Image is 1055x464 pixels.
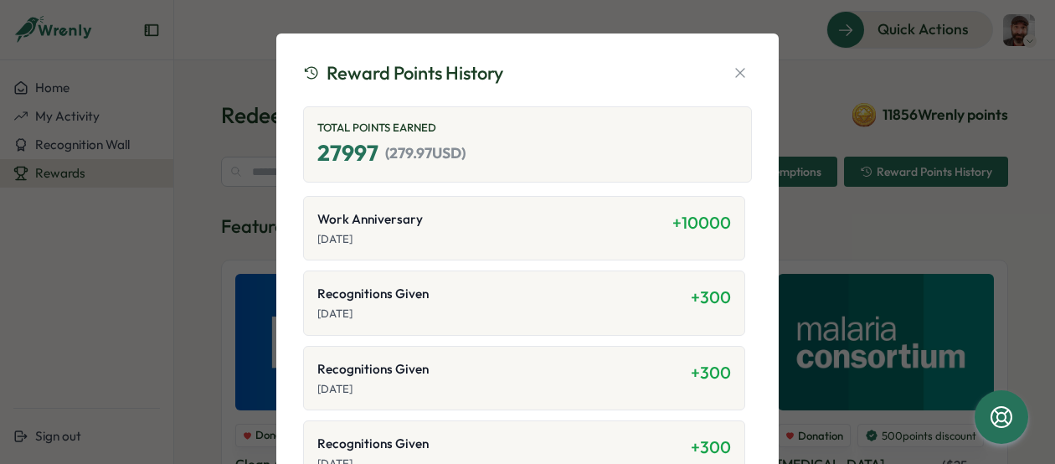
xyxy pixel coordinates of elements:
span: Recognitions Given [317,435,429,453]
p: [DATE] [317,307,691,322]
span: + 10000 [672,212,731,233]
p: 27997 [317,138,738,168]
p: [DATE] [317,382,691,397]
p: [DATE] [317,232,672,247]
span: Recognitions Given [317,360,429,379]
span: + 300 [691,362,731,383]
p: Total Points Earned [317,121,738,136]
span: ( 279.97 USD) [385,142,466,164]
span: Work Anniversary [317,210,423,229]
div: Reward Points History [303,60,503,86]
span: + 300 [691,286,731,307]
span: + 300 [691,436,731,457]
span: Recognitions Given [317,285,429,303]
